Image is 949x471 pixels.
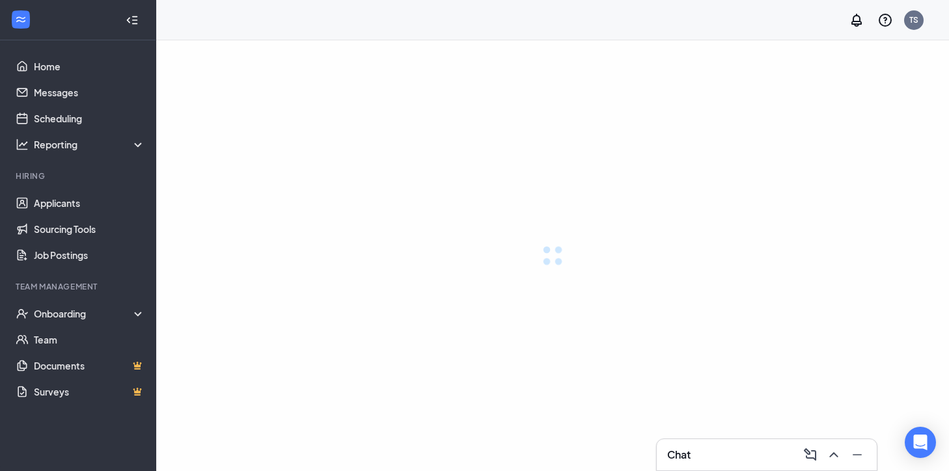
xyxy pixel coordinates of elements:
[16,170,143,182] div: Hiring
[126,14,139,27] svg: Collapse
[877,12,893,28] svg: QuestionInfo
[34,105,145,131] a: Scheduling
[34,242,145,268] a: Job Postings
[16,281,143,292] div: Team Management
[34,307,146,320] div: Onboarding
[667,448,691,462] h3: Chat
[34,79,145,105] a: Messages
[16,307,29,320] svg: UserCheck
[34,353,145,379] a: DocumentsCrown
[905,427,936,458] div: Open Intercom Messenger
[803,447,818,463] svg: ComposeMessage
[34,138,146,151] div: Reporting
[34,190,145,216] a: Applicants
[799,444,819,465] button: ComposeMessage
[826,447,842,463] svg: ChevronUp
[34,53,145,79] a: Home
[34,379,145,405] a: SurveysCrown
[34,216,145,242] a: Sourcing Tools
[16,138,29,151] svg: Analysis
[846,444,866,465] button: Minimize
[909,14,918,25] div: TS
[849,12,864,28] svg: Notifications
[822,444,843,465] button: ChevronUp
[849,447,865,463] svg: Minimize
[34,327,145,353] a: Team
[14,13,27,26] svg: WorkstreamLogo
